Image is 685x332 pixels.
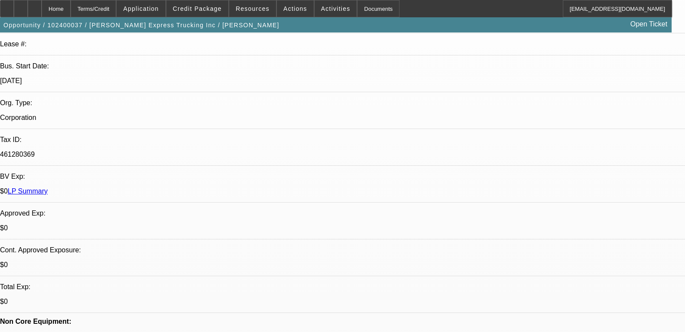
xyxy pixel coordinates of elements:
[229,0,276,17] button: Resources
[117,0,165,17] button: Application
[123,5,159,12] span: Application
[3,22,279,29] span: Opportunity / 102400037 / [PERSON_NAME] Express Trucking Inc / [PERSON_NAME]
[236,5,269,12] span: Resources
[277,0,314,17] button: Actions
[173,5,222,12] span: Credit Package
[283,5,307,12] span: Actions
[315,0,357,17] button: Activities
[321,5,351,12] span: Activities
[627,17,671,32] a: Open Ticket
[8,187,48,195] a: LP Summary
[166,0,228,17] button: Credit Package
